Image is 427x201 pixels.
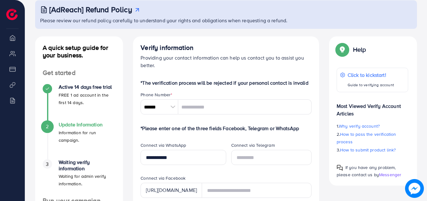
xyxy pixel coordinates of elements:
p: *Please enter one of the three fields Facebook, Telegram or WhatsApp [141,124,312,132]
img: logo [6,9,18,20]
img: Popup guide [337,44,348,55]
h4: Get started [35,69,123,77]
p: *The verification process will be rejected if your personal contact is invalid [141,79,312,87]
p: Help [353,46,366,53]
p: FREE 1 ad account in the first 14 days. [59,91,115,106]
span: How to pass the verification process [337,131,396,145]
img: Popup guide [337,165,343,171]
li: Waiting verify information [35,159,123,197]
label: Connect via Facebook [141,175,185,181]
span: If you have any problem, please contact us by [337,164,396,178]
h3: [AdReach] Refund Policy [49,5,132,14]
h4: A quick setup guide for your business. [35,44,123,59]
p: Providing your contact information can help us contact you to assist you better. [141,54,312,69]
p: 2. [337,130,408,145]
li: Active 14 days free trial [35,84,123,122]
label: Phone Number [141,92,172,98]
p: 3. [337,146,408,154]
p: Most Viewed Verify Account Articles [337,97,408,117]
p: Click to kickstart! [348,71,394,79]
span: 2 [46,123,49,130]
span: Messenger [379,172,401,178]
p: Please review our refund policy carefully to understand your rights and obligations when requesti... [40,17,413,24]
p: Guide to verifying account [348,81,394,89]
h4: Waiting verify information [59,159,115,171]
p: Information for run campaign. [59,129,115,144]
span: 3 [46,161,49,168]
p: Waiting for admin verify information. [59,172,115,188]
h4: Active 14 days free trial [59,84,115,90]
div: [URL][DOMAIN_NAME] [141,183,202,198]
span: How to submit product link? [340,147,396,153]
span: Why verify account? [339,123,380,129]
img: image [405,179,424,198]
p: 1. [337,122,408,130]
li: Update Information [35,122,123,159]
label: Connect via WhatsApp [141,142,186,148]
h4: Update Information [59,122,115,128]
label: Connect via Telegram [231,142,275,148]
h4: Verify information [141,44,312,52]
